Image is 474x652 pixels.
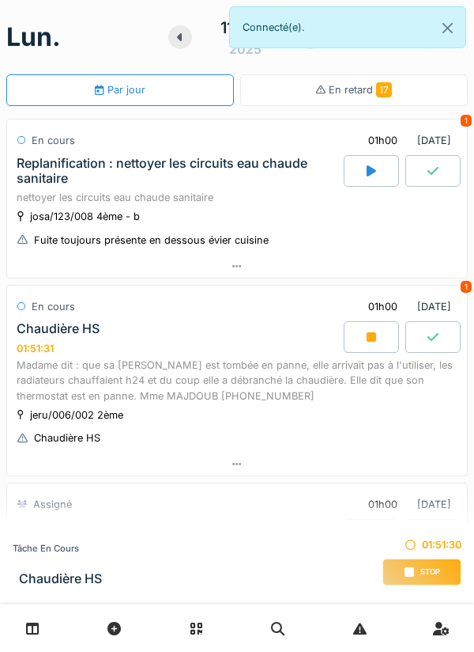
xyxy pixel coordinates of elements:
[17,190,457,205] div: nettoyer les circuits eau chaude sanitaire
[17,358,457,404] div: Madame dit : que sa [PERSON_NAME] est tombée en panne, elle arrivait pas à l'utiliser, les radiat...
[430,7,465,49] button: Close
[13,542,102,555] div: Tâche en cours
[229,40,261,59] div: 2025
[329,84,392,96] span: En retard
[368,497,397,512] div: 01h00
[382,537,461,552] div: 01:51:30
[355,490,457,519] div: [DATE]
[33,497,72,512] div: Assigné
[30,209,140,224] div: josa/123/008 4ème - b
[229,6,466,48] div: Connecté(e).
[355,292,457,321] div: [DATE]
[30,407,123,423] div: jeru/006/002 2ème
[17,343,54,354] div: 01:51:31
[34,233,269,248] div: Fuite toujours présente en dessous évier cuisine
[461,115,472,127] div: 1
[19,571,102,586] h3: Chaudière HS
[32,133,75,148] div: En cours
[32,299,75,314] div: En cours
[420,567,440,578] span: Stop
[355,126,457,155] div: [DATE]
[461,281,472,293] div: 1
[6,22,61,52] h1: lun.
[368,133,397,148] div: 01h00
[34,430,100,445] div: Chaudière HS
[95,82,145,97] div: Par jour
[17,321,100,336] div: Chaudière HS
[17,156,340,186] div: Replanification : nettoyer les circuits eau chaude sanitaire
[376,82,392,97] span: 17
[368,299,397,314] div: 01h00
[220,16,270,40] div: 11 août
